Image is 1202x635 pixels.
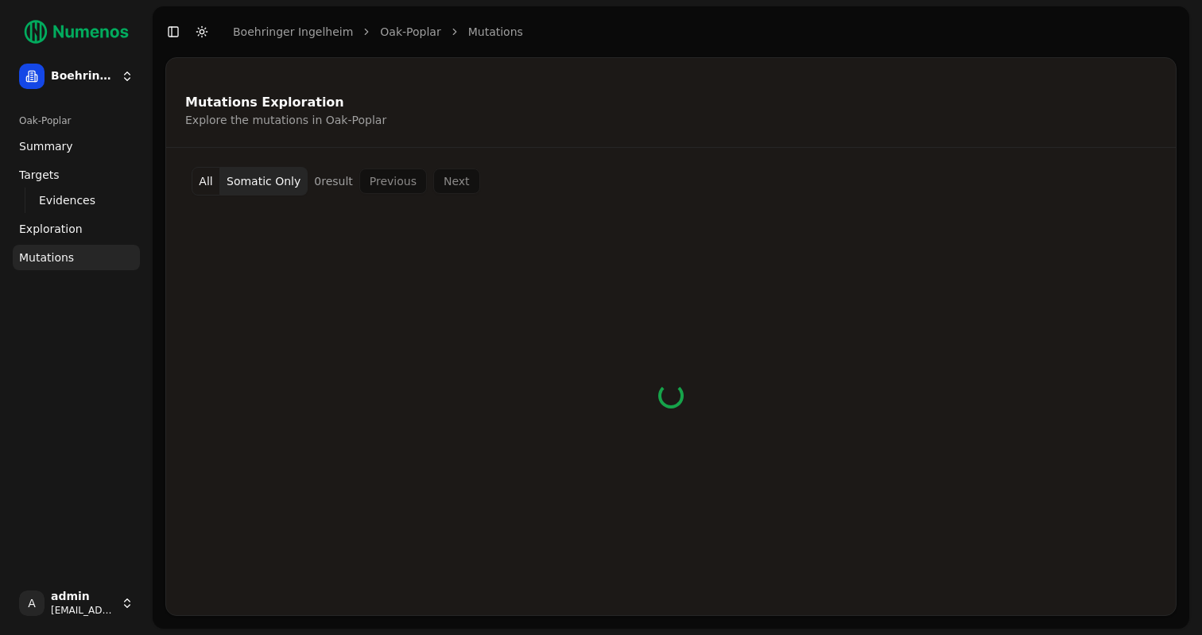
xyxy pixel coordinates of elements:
a: Mutations [468,24,523,40]
div: Oak-Poplar [13,108,140,134]
span: 0 result [314,175,353,188]
span: A [19,590,45,616]
div: Mutations Exploration [185,96,1152,109]
span: Summary [19,138,73,154]
div: Explore the mutations in Oak-Poplar [185,112,1152,128]
button: All [192,167,220,196]
a: Oak-Poplar [380,24,440,40]
a: Summary [13,134,140,159]
a: Mutations [13,245,140,270]
span: [EMAIL_ADDRESS] [51,604,114,617]
img: Numenos [13,13,140,51]
span: admin [51,590,114,604]
a: Targets [13,162,140,188]
span: Boehringer Ingelheim [51,69,114,83]
button: Aadmin[EMAIL_ADDRESS] [13,584,140,622]
a: Evidences [33,189,121,211]
nav: breadcrumb [233,24,523,40]
button: Toggle Dark Mode [191,21,213,43]
button: Boehringer Ingelheim [13,57,140,95]
a: Boehringer Ingelheim [233,24,353,40]
span: Targets [19,167,60,183]
span: Exploration [19,221,83,237]
span: Evidences [39,192,95,208]
a: Exploration [13,216,140,242]
button: Toggle Sidebar [162,21,184,43]
button: Somatic Only [220,167,308,196]
span: Mutations [19,250,74,265]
